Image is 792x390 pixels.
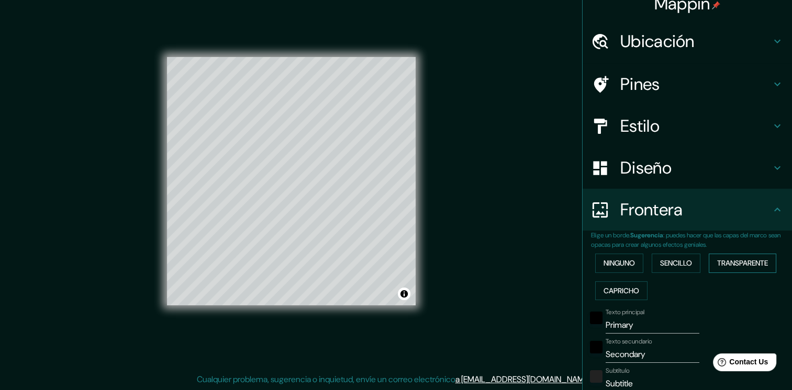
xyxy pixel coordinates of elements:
[620,74,771,95] h4: Pines
[709,254,776,273] button: Transparente
[398,288,410,300] button: Alternar atribución
[590,341,603,353] button: negro
[620,157,771,178] h4: Diseño
[630,231,663,239] b: Sugerencia
[606,308,644,317] label: Texto principal
[455,374,590,385] a: a [EMAIL_ADDRESS][DOMAIN_NAME]
[583,20,792,62] div: Ubicación
[583,105,792,147] div: Estilo
[197,373,592,386] p: Cualquier problema, sugerencia o inquietud, envíe un correo electrónico .
[590,312,603,324] button: negro
[660,257,692,270] font: Sencillo
[595,254,643,273] button: Ninguno
[652,254,700,273] button: Sencillo
[604,284,639,297] font: Capricho
[620,116,771,136] h4: Estilo
[620,199,771,220] h4: Frontera
[583,189,792,231] div: Frontera
[590,370,603,383] button: color-222222
[620,31,771,52] h4: Ubicación
[583,63,792,105] div: Pines
[606,337,652,346] label: Texto secundario
[583,147,792,189] div: Diseño
[591,231,792,249] p: Elige un borde. : puedes hacer que las capas del marco sean opacas para crear algunos efectos gen...
[712,1,720,9] img: pin-icon.png
[606,366,630,375] label: Subtítulo
[699,349,780,378] iframe: Help widget launcher
[604,257,635,270] font: Ninguno
[717,257,768,270] font: Transparente
[595,281,648,301] button: Capricho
